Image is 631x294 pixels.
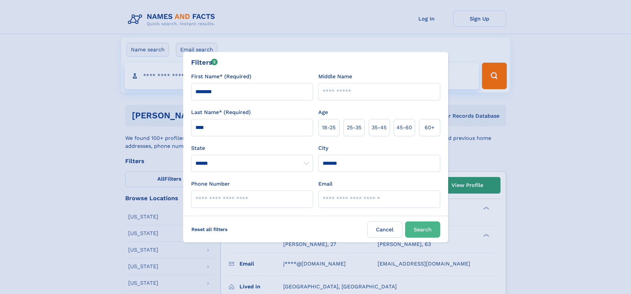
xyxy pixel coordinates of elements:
[318,108,328,116] label: Age
[318,180,333,188] label: Email
[318,73,352,81] label: Middle Name
[191,180,230,188] label: Phone Number
[191,73,251,81] label: First Name* (Required)
[187,221,232,237] label: Reset all filters
[191,57,218,67] div: Filters
[322,124,336,132] span: 18‑25
[372,124,387,132] span: 35‑45
[396,124,412,132] span: 45‑60
[347,124,361,132] span: 25‑35
[191,144,313,152] label: State
[405,221,440,238] button: Search
[318,144,328,152] label: City
[367,221,402,238] label: Cancel
[191,108,251,116] label: Last Name* (Required)
[425,124,435,132] span: 60+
